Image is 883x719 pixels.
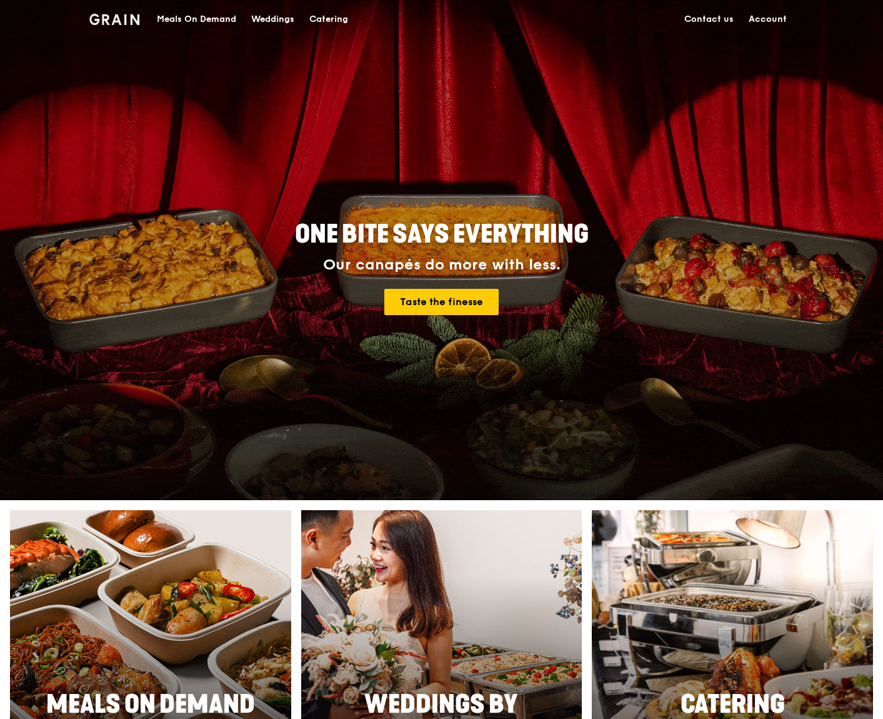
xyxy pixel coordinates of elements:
img: Grain [89,14,140,25]
a: Account [741,1,794,38]
a: Weddings [244,1,302,38]
a: Catering [302,1,356,38]
div: Catering [309,1,348,38]
span: ONE BITE SAYS EVERYTHING [295,219,589,249]
a: Taste the finesse [384,289,499,315]
div: Weddings [251,1,294,38]
a: Contact us [677,1,741,38]
div: Meals On Demand [157,1,236,38]
div: Our canapés do more with less. [217,256,667,274]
